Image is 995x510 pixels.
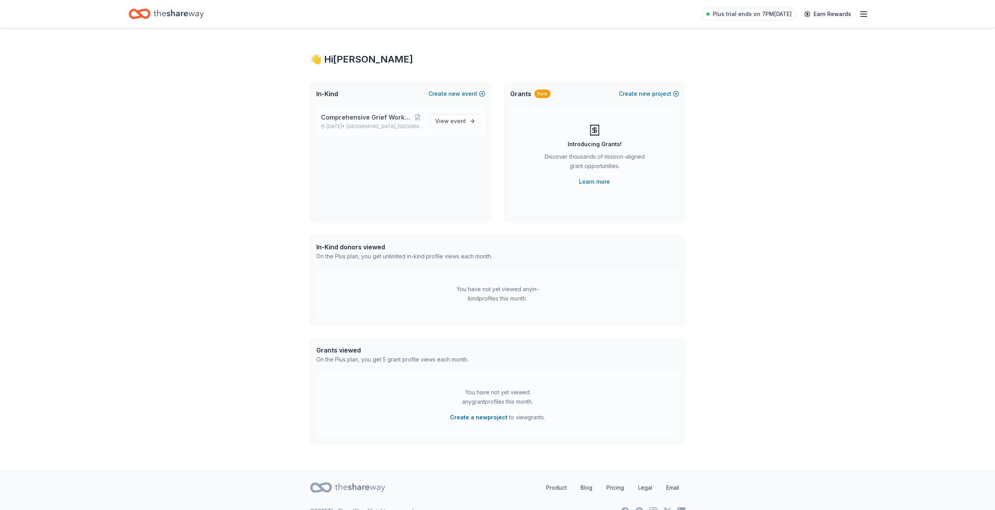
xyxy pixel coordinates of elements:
[316,252,492,261] div: On the Plus plan, you get unlimited in-kind profile views each month.
[574,480,599,496] a: Blog
[450,413,507,422] button: Create a newproject
[534,89,550,98] div: New
[568,140,622,149] div: Introducing Grants!
[450,118,466,124] span: event
[428,89,485,98] button: Createnewevent
[448,89,460,98] span: new
[449,388,547,406] div: You have not yet viewed any grant profiles this month.
[579,177,610,186] a: Learn more
[321,113,412,122] span: Comprehensive Grief Workshop Lunch
[449,285,547,303] div: You have not yet viewed any in-kind profiles this month.
[632,480,658,496] a: Legal
[346,123,423,130] span: [GEOGRAPHIC_DATA], [GEOGRAPHIC_DATA]
[316,89,338,98] span: In-Kind
[129,5,204,23] a: Home
[660,480,685,496] a: Email
[510,89,531,98] span: Grants
[316,355,468,364] div: On the Plus plan, you get 5 grant profile views each month.
[600,480,630,496] a: Pricing
[800,7,856,21] a: Earn Rewards
[540,480,685,496] nav: quick links
[430,114,480,128] a: View event
[316,242,492,252] div: In-Kind donors viewed
[702,8,796,20] a: Plus trial ends on 7PM[DATE]
[310,53,685,66] div: 👋 Hi [PERSON_NAME]
[619,89,679,98] button: Createnewproject
[316,345,468,355] div: Grants viewed
[540,480,573,496] a: Product
[713,9,792,19] span: Plus trial ends on 7PM[DATE]
[639,89,651,98] span: new
[321,123,424,130] p: [DATE] •
[450,413,545,422] span: to view grants .
[435,116,466,126] span: View
[541,152,648,174] div: Discover thousands of mission-aligned grant opportunities.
